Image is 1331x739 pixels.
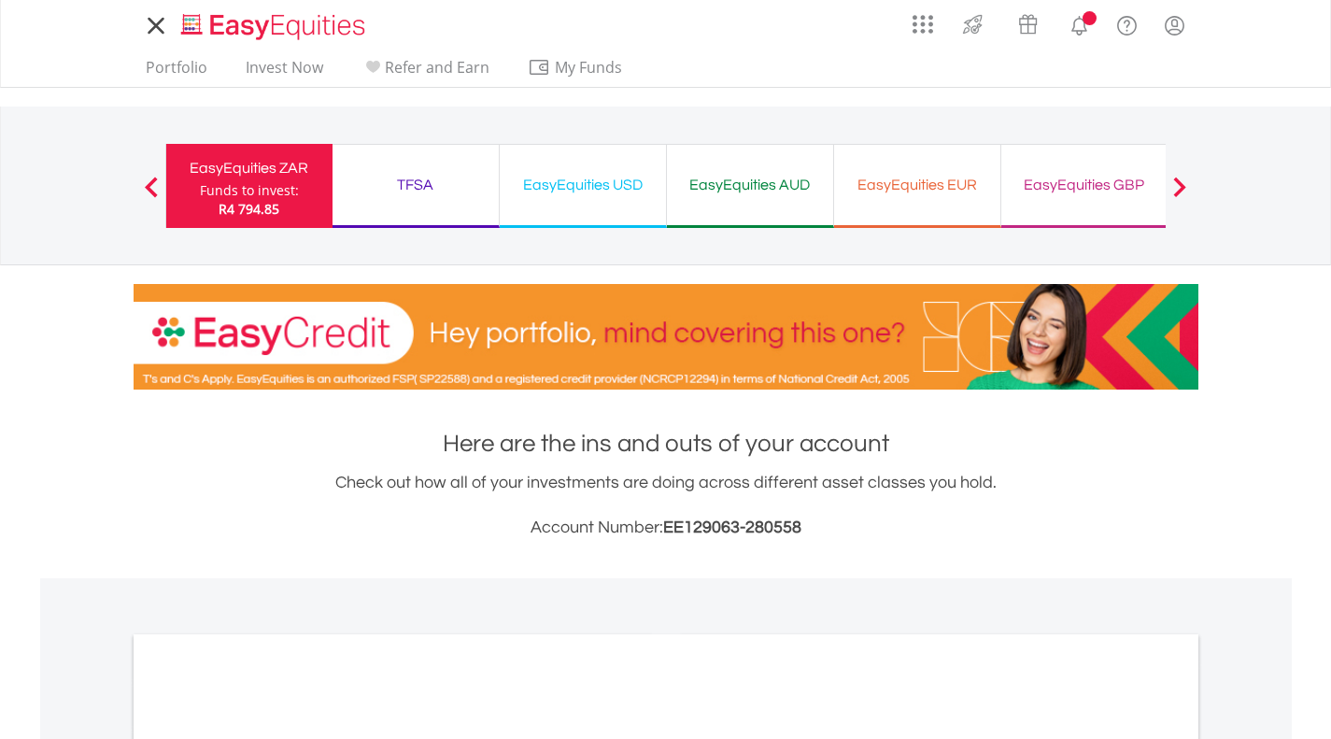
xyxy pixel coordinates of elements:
[957,9,988,39] img: thrive-v2.svg
[1161,186,1198,205] button: Next
[177,11,373,42] img: EasyEquities_Logo.png
[1012,172,1156,198] div: EasyEquities GBP
[344,172,488,198] div: TFSA
[845,172,989,198] div: EasyEquities EUR
[913,14,933,35] img: grid-menu-icon.svg
[511,172,655,198] div: EasyEquities USD
[678,172,822,198] div: EasyEquities AUD
[219,200,279,218] span: R4 794.85
[900,5,945,35] a: AppsGrid
[1103,5,1151,42] a: FAQ's and Support
[134,470,1198,541] div: Check out how all of your investments are doing across different asset classes you hold.
[1151,5,1198,46] a: My Profile
[528,55,650,79] span: My Funds
[238,58,331,87] a: Invest Now
[354,58,497,87] a: Refer and Earn
[1000,5,1055,39] a: Vouchers
[1012,9,1043,39] img: vouchers-v2.svg
[200,181,299,200] div: Funds to invest:
[174,5,373,42] a: Home page
[134,427,1198,461] h1: Here are the ins and outs of your account
[133,186,170,205] button: Previous
[134,515,1198,541] h3: Account Number:
[134,284,1198,390] img: EasyCredit Promotion Banner
[663,519,801,536] span: EE129063-280558
[138,58,215,87] a: Portfolio
[385,57,489,78] span: Refer and Earn
[177,155,321,181] div: EasyEquities ZAR
[1055,5,1103,42] a: Notifications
